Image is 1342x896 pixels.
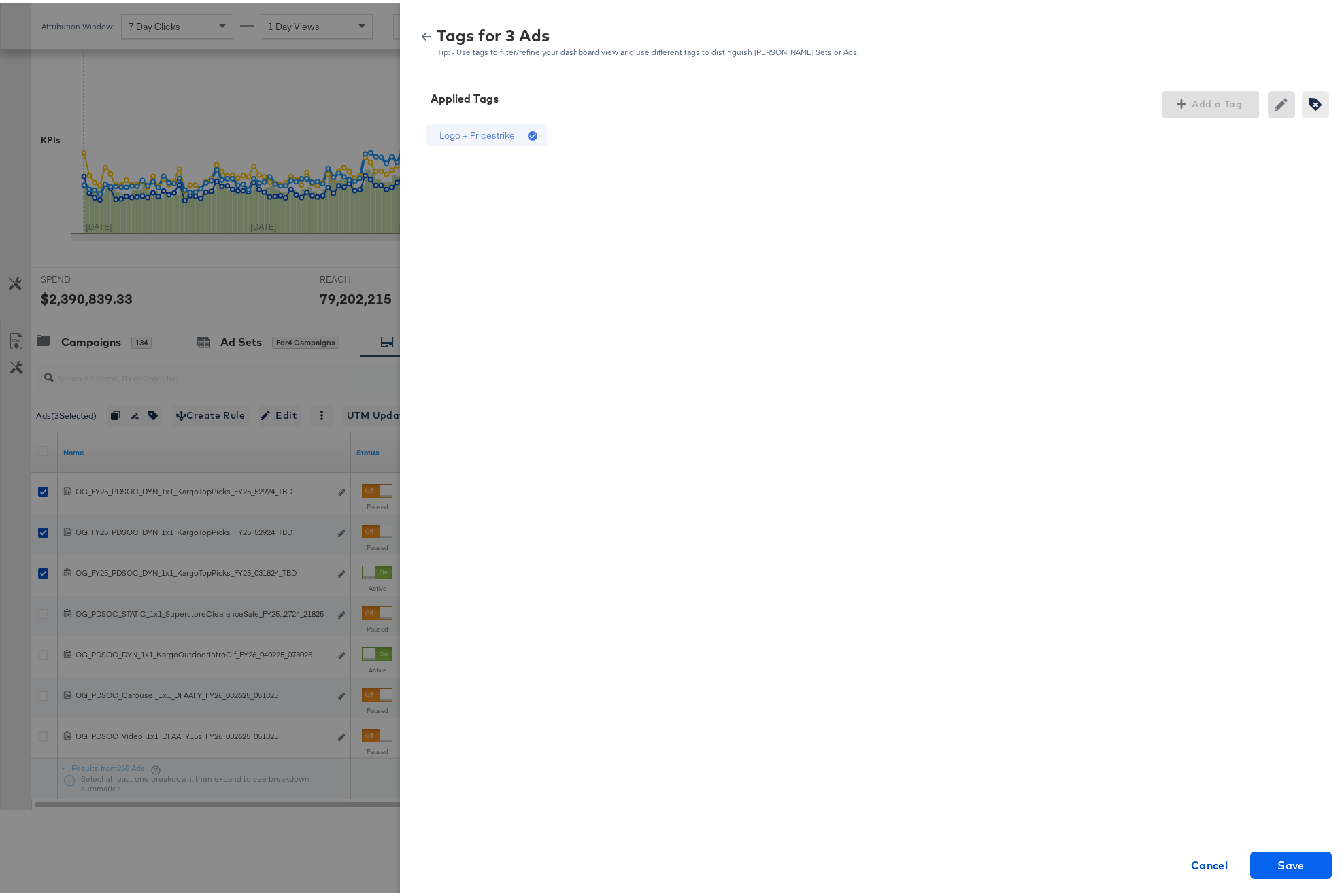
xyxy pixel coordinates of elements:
[1169,848,1250,876] button: Cancel
[1277,852,1305,872] span: Save
[439,126,515,139] div: Logo + Pricestrike
[1191,852,1228,872] strong: Cancel
[437,44,859,54] div: Tip: - Use tags to filter/refine your dashboard view and use different tags to distinguish [PERSO...
[1250,848,1332,876] button: Save
[437,24,859,39] div: Tags for 3 Ads
[431,88,499,103] div: Applied Tags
